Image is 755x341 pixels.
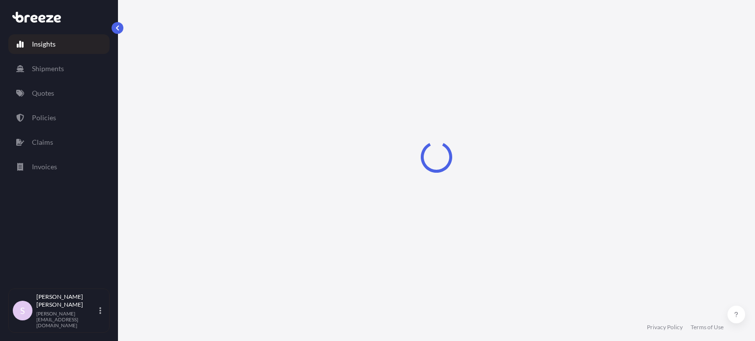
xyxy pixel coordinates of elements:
a: Invoices [8,157,110,177]
a: Claims [8,132,110,152]
a: Insights [8,34,110,54]
p: Quotes [32,88,54,98]
p: [PERSON_NAME] [PERSON_NAME] [36,293,97,309]
span: S [20,306,25,315]
a: Quotes [8,83,110,103]
p: Claims [32,137,53,147]
p: Insights [32,39,56,49]
p: Policies [32,113,56,123]
a: Shipments [8,59,110,79]
a: Privacy Policy [647,323,683,331]
p: [PERSON_NAME][EMAIL_ADDRESS][DOMAIN_NAME] [36,311,97,328]
p: Shipments [32,64,64,74]
a: Policies [8,108,110,128]
a: Terms of Use [691,323,724,331]
p: Invoices [32,162,57,172]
